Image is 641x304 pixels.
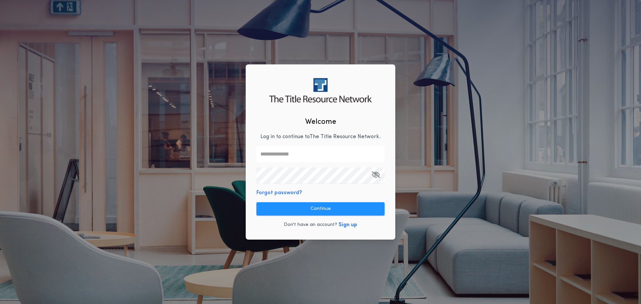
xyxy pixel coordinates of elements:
button: Continue [256,202,385,216]
img: logo [269,78,372,102]
p: Log in to continue to The Title Resource Network . [260,133,381,141]
p: Don't have an account? [284,222,337,228]
button: Forgot password? [256,189,302,197]
h2: Welcome [305,116,336,127]
button: Sign up [339,221,357,229]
